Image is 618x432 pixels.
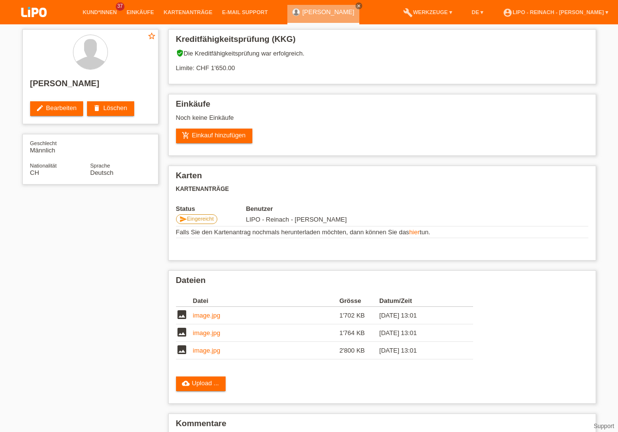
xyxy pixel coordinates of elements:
th: Datum/Zeit [379,295,459,307]
span: Geschlecht [30,140,57,146]
span: Eingereicht [187,216,214,222]
h2: Karten [176,171,588,186]
i: delete [93,104,101,112]
i: close [356,3,361,8]
i: star_border [147,32,156,40]
span: 37 [116,2,124,11]
td: [DATE] 13:01 [379,342,459,359]
a: Kartenanträge [159,9,217,15]
i: image [176,309,188,320]
i: verified_user [176,49,184,57]
a: buildWerkzeuge ▾ [398,9,457,15]
a: hier [409,228,420,236]
th: Benutzer [246,205,411,212]
h2: Einkäufe [176,99,588,114]
th: Datei [193,295,339,307]
a: close [355,2,362,9]
span: Sprache [90,163,110,169]
a: account_circleLIPO - Reinach - [PERSON_NAME] ▾ [498,9,613,15]
div: Die Kreditfähigkeitsprüfung war erfolgreich. Limite: CHF 1'650.00 [176,49,588,79]
h3: Kartenanträge [176,186,588,193]
a: image.jpg [193,347,220,354]
td: 1'702 KB [339,307,379,324]
th: Grösse [339,295,379,307]
div: Noch keine Einkäufe [176,114,588,129]
h2: Dateien [176,276,588,290]
i: send [179,215,187,223]
span: Nationalität [30,163,57,169]
a: Kund*innen [78,9,122,15]
td: Falls Sie den Kartenantrag nochmals herunterladen möchten, dann können Sie das tun. [176,226,588,238]
a: editBearbeiten [30,101,84,116]
h2: [PERSON_NAME] [30,79,151,94]
a: image.jpg [193,329,220,337]
a: Support [594,423,614,430]
span: Deutsch [90,169,114,176]
a: star_border [147,32,156,42]
i: account_circle [503,8,512,18]
td: 1'764 KB [339,324,379,342]
th: Status [176,205,246,212]
i: add_shopping_cart [182,131,190,139]
i: edit [36,104,44,112]
span: 16.09.2025 [246,216,347,223]
a: Einkäufe [122,9,159,15]
span: Schweiz [30,169,39,176]
i: image [176,344,188,356]
a: cloud_uploadUpload ... [176,376,226,391]
a: E-Mail Support [217,9,273,15]
i: image [176,326,188,338]
a: LIPO pay [10,20,58,27]
a: deleteLöschen [87,101,134,116]
td: [DATE] 13:01 [379,307,459,324]
i: cloud_upload [182,379,190,387]
div: Männlich [30,139,90,154]
h2: Kreditfähigkeitsprüfung (KKG) [176,35,588,49]
td: 2'800 KB [339,342,379,359]
a: add_shopping_cartEinkauf hinzufügen [176,129,253,143]
a: image.jpg [193,312,220,319]
a: [PERSON_NAME] [302,8,354,16]
i: build [403,8,413,18]
a: DE ▾ [467,9,488,15]
td: [DATE] 13:01 [379,324,459,342]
